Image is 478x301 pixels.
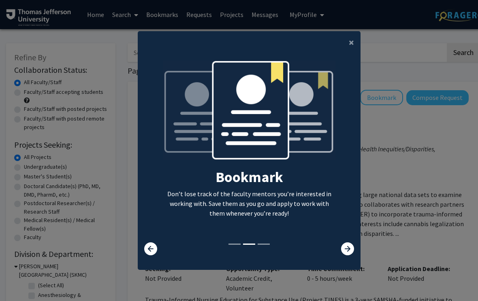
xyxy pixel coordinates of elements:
[163,168,336,186] h2: Bookmark
[349,36,354,49] span: ×
[163,189,336,218] p: Don’t lose track of the faculty mentors you’re interested in working with. Save them as you go an...
[163,60,336,168] img: bookmark
[6,265,34,295] iframe: Chat
[342,31,361,54] button: Close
